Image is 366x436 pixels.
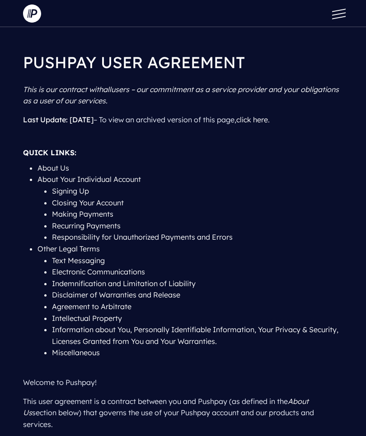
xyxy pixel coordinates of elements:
[23,111,343,130] p: – To view an archived version of this page, .
[23,148,76,157] strong: QUICK LINKS:
[23,85,103,94] i: This is our contract with
[52,302,131,311] a: Agreement to Arbitrate
[52,314,122,323] a: Intellectual Property
[23,392,343,434] p: This user agreement is a contract between you and Pushpay (as defined in the section below) that ...
[38,163,69,172] a: About Us
[23,115,94,124] span: Last Update: [DATE]
[38,175,141,184] a: About Your Individual Account
[52,348,100,357] a: Miscellaneous
[52,325,338,346] a: Information about You, Personally Identifiable Information, Your Privacy & Security, Licenses Gra...
[52,221,121,230] a: Recurring Payments
[52,198,124,207] a: Closing Your Account
[52,186,89,195] a: Signing Up
[236,115,268,124] a: click here
[52,232,233,241] a: Responsibility for Unauthorized Payments and Errors
[52,256,105,265] a: Text Messaging
[103,85,111,94] i: all
[52,209,113,218] a: Making Payments
[52,279,196,288] a: Indemnification and Limitation of Liability
[52,267,145,276] a: Electronic Communications
[38,244,100,253] a: Other Legal Terms
[23,85,339,106] i: users – our commitment as a service provider and your obligations as a user of our services.
[23,45,343,80] h1: PUSHPAY USER AGREEMENT
[52,290,180,299] a: Disclaimer of Warranties and Release
[23,373,343,392] p: Welcome to Pushpay!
